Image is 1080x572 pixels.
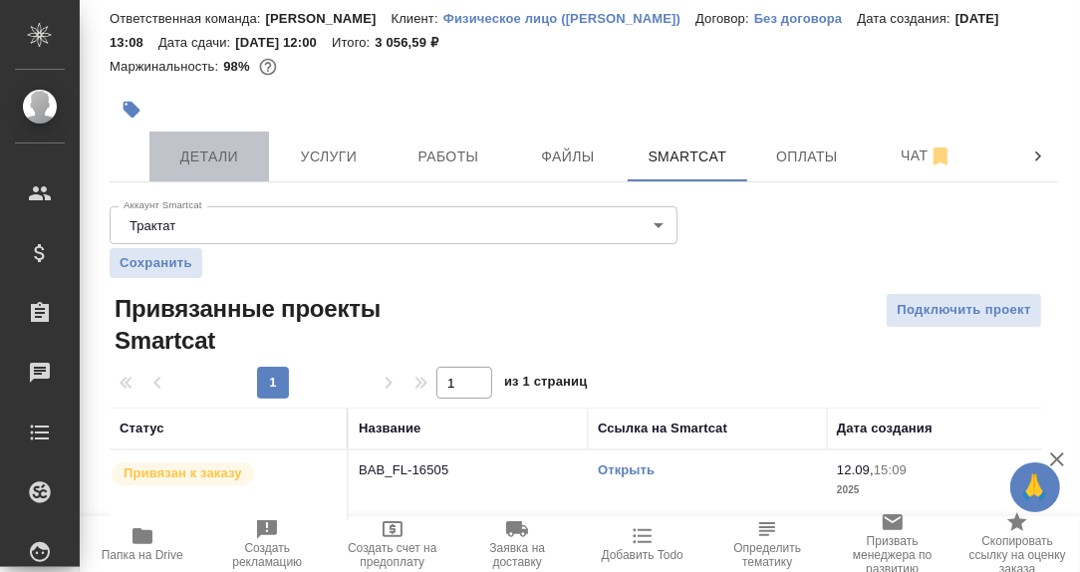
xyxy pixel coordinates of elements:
p: [PERSON_NAME] [266,11,392,26]
span: Сохранить [120,253,192,273]
p: Дата сдачи: [158,35,235,50]
span: Файлы [520,144,616,169]
span: Чат [879,143,974,168]
a: Без договора [754,9,858,26]
button: 🙏 [1010,462,1060,512]
span: Подключить проект [897,299,1031,322]
p: Ответственная команда: [110,11,266,26]
p: 15:09 [874,462,907,477]
span: Заявка на доставку [467,541,569,569]
p: [DATE] 12:00 [235,35,332,50]
svg: Отписаться [929,144,952,168]
p: Дата создания: [857,11,954,26]
div: Статус [120,419,164,438]
p: 2025 [837,480,1056,500]
span: Определить тематику [717,541,819,569]
button: Трактат [124,217,181,234]
button: Добавить тэг [110,88,153,132]
p: Привязан к заказу [124,463,242,483]
a: Открыть [598,462,655,477]
p: Без договора [754,11,858,26]
button: Определить тематику [705,516,831,572]
button: Заявка на доставку [455,516,581,572]
button: Подключить проект [886,293,1042,328]
div: Дата создания [837,419,933,438]
span: Привязанные проекты Smartcat [110,293,425,357]
p: Клиент: [392,11,443,26]
div: Ссылка на Smartcat [598,419,727,438]
span: 🙏 [1018,466,1052,508]
button: Призвать менеджера по развитию [830,516,955,572]
span: Создать рекламацию [217,541,319,569]
p: 98% [223,59,254,74]
button: Сохранить [110,248,202,278]
div: Название [359,419,420,438]
span: Работы [401,144,496,169]
div: Трактат [110,206,677,244]
span: Детали [161,144,257,169]
span: Оплаты [759,144,855,169]
p: Маржинальность: [110,59,223,74]
span: Папка на Drive [102,548,183,562]
span: из 1 страниц [504,370,588,399]
p: Физическое лицо ([PERSON_NAME]) [443,11,695,26]
p: Итого: [332,35,375,50]
span: Smartcat [640,144,735,169]
span: Добавить Todo [602,548,683,562]
p: Договор: [695,11,754,26]
button: Создать счет на предоплату [330,516,455,572]
button: 48.72 RUB; [255,54,281,80]
span: Создать счет на предоплату [342,541,443,569]
a: Физическое лицо ([PERSON_NAME]) [443,9,695,26]
button: Папка на Drive [80,516,205,572]
button: Добавить Todo [580,516,705,572]
p: 3 056,59 ₽ [375,35,453,50]
span: Услуги [281,144,377,169]
p: BAB_FL-16505 [359,460,578,480]
button: Создать рекламацию [205,516,331,572]
p: 12.09, [837,462,874,477]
